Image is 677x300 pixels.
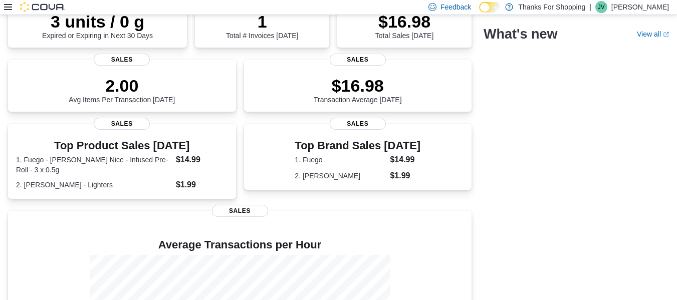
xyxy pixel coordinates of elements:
h3: Top Product Sales [DATE] [16,140,228,152]
dt: 2. [PERSON_NAME] [295,171,386,181]
p: $16.98 [314,76,402,96]
dt: 1. Fuego [295,155,386,165]
h2: What's new [484,26,557,42]
span: Feedback [440,2,471,12]
dd: $1.99 [176,179,228,191]
span: Sales [94,54,150,66]
dt: 1. Fuego - [PERSON_NAME] Nice - Infused Pre-Roll - 3 x 0.5g [16,155,172,175]
a: View allExternal link [637,30,669,38]
span: Sales [330,118,386,130]
div: Expired or Expiring in Next 30 Days [42,12,153,40]
div: Avg Items Per Transaction [DATE] [69,76,175,104]
div: Transaction Average [DATE] [314,76,402,104]
p: 3 units / 0 g [42,12,153,32]
img: Cova [20,2,65,12]
p: 2.00 [69,76,175,96]
span: Sales [330,54,386,66]
h3: Top Brand Sales [DATE] [295,140,420,152]
span: Sales [212,205,268,217]
p: [PERSON_NAME] [611,1,669,13]
span: Sales [94,118,150,130]
dd: $14.99 [176,154,228,166]
dd: $1.99 [390,170,420,182]
h4: Average Transactions per Hour [16,239,464,251]
dt: 2. [PERSON_NAME] - Lighters [16,180,172,190]
p: Thanks For Shopping [518,1,585,13]
svg: External link [663,32,669,38]
input: Dark Mode [479,2,500,13]
p: 1 [226,12,298,32]
p: $16.98 [375,12,433,32]
p: | [589,1,591,13]
dd: $14.99 [390,154,420,166]
span: JV [598,1,605,13]
div: J Van Dyck [595,1,607,13]
div: Total # Invoices [DATE] [226,12,298,40]
div: Total Sales [DATE] [375,12,433,40]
